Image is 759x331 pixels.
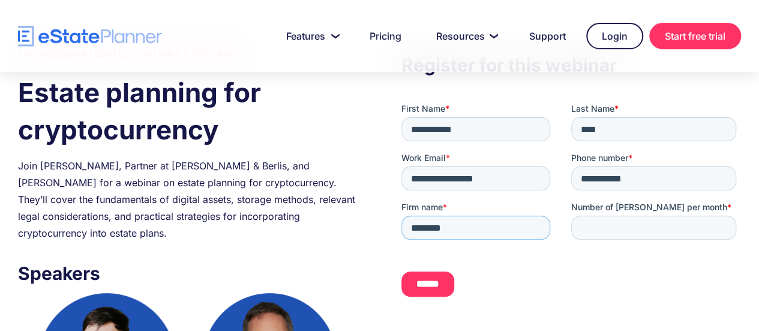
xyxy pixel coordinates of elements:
[18,74,358,148] h1: Estate planning for cryptocurrency
[515,24,580,48] a: Support
[586,23,643,49] a: Login
[401,103,741,306] iframe: Form 0
[272,24,349,48] a: Features
[422,24,509,48] a: Resources
[18,157,358,241] div: Join [PERSON_NAME], Partner at [PERSON_NAME] & Berlis, and [PERSON_NAME] for a webinar on estate ...
[18,260,358,287] h3: Speakers
[18,26,162,47] a: home
[649,23,741,49] a: Start free trial
[355,24,416,48] a: Pricing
